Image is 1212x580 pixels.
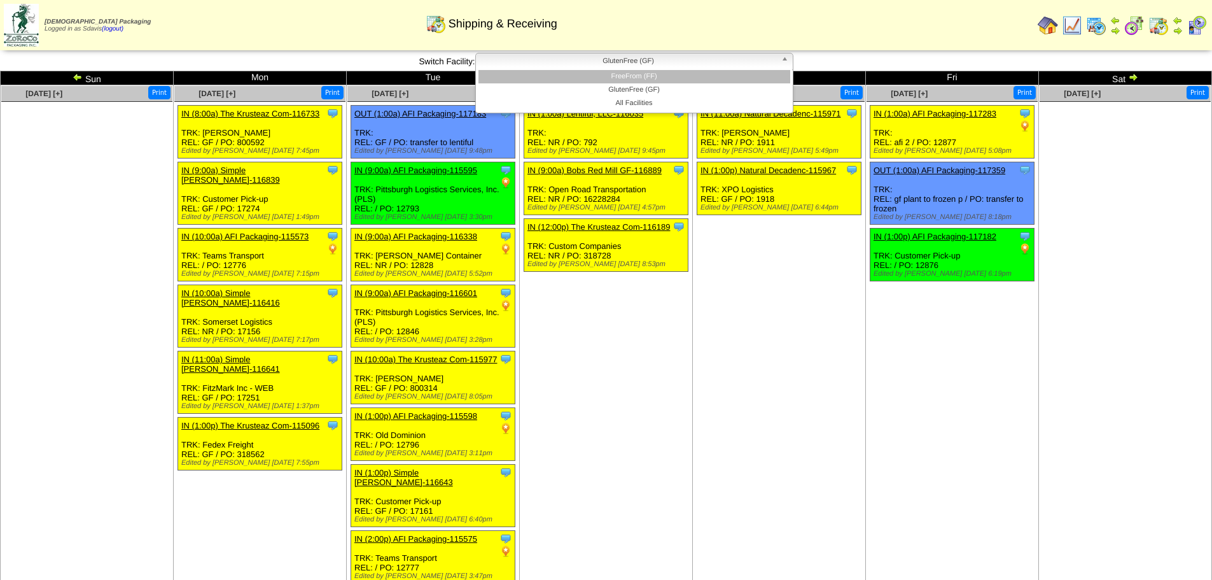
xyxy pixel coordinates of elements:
img: Tooltip [846,107,858,120]
span: [DATE] [+] [199,89,235,98]
span: [DATE] [+] [25,89,62,98]
img: calendarblend.gif [1124,15,1145,36]
a: IN (10:00a) Simple [PERSON_NAME]-116416 [181,288,280,308]
div: TRK: Teams Transport REL: / PO: 12776 [178,229,342,281]
div: TRK: [PERSON_NAME] REL: GF / PO: 800314 [351,351,515,404]
img: PO [1019,243,1031,255]
div: TRK: Fedex Freight REL: GF / PO: 318562 [178,418,342,470]
div: TRK: XPO Logistics REL: GF / PO: 1918 [697,162,861,215]
div: Edited by [PERSON_NAME] [DATE] 7:15pm [181,270,342,278]
img: PO [1019,120,1031,132]
div: Edited by [PERSON_NAME] [DATE] 1:37pm [181,402,342,410]
button: Print [321,86,344,99]
img: Tooltip [326,107,339,120]
div: Edited by [PERSON_NAME] [DATE] 3:47pm [354,572,515,580]
div: TRK: Pittsburgh Logistics Services, Inc. (PLS) REL: / PO: 12793 [351,162,515,225]
a: IN (8:00a) The Krusteaz Com-116733 [181,109,319,118]
a: OUT (1:00a) AFI Packaging-117359 [874,166,1005,175]
a: IN (1:00p) Simple [PERSON_NAME]-116643 [354,468,453,487]
img: calendarprod.gif [1086,15,1106,36]
a: [DATE] [+] [372,89,408,98]
img: arrowleft.gif [1173,15,1183,25]
img: Tooltip [326,419,339,432]
img: calendarinout.gif [1148,15,1169,36]
img: PO [499,299,512,312]
img: Tooltip [326,286,339,299]
a: IN (1:00p) The Krusteaz Com-115096 [181,421,319,430]
div: Edited by [PERSON_NAME] [DATE] 7:17pm [181,336,342,344]
img: PO [499,243,512,255]
div: TRK: [PERSON_NAME] Container REL: NR / PO: 12828 [351,229,515,281]
td: Mon [174,71,347,85]
li: FreeFrom (FF) [478,70,790,83]
img: Tooltip [1019,107,1031,120]
img: PO [499,176,512,189]
li: GlutenFree (GF) [478,83,790,97]
a: (logout) [102,25,123,32]
div: TRK: Custom Companies REL: NR / PO: 318728 [524,219,688,272]
button: Print [840,86,863,99]
a: IN (10:00a) The Krusteaz Com-115977 [354,355,498,364]
div: TRK: REL: gf plant to frozen p / PO: transfer to frozen [870,162,1034,225]
img: calendarinout.gif [426,13,446,34]
img: Tooltip [499,532,512,545]
div: Edited by [PERSON_NAME] [DATE] 3:30pm [354,213,515,221]
img: Tooltip [672,220,685,233]
div: Edited by [PERSON_NAME] [DATE] 6:19pm [874,270,1034,278]
div: TRK: Somerset Logistics REL: NR / PO: 17156 [178,285,342,348]
div: Edited by [PERSON_NAME] [DATE] 8:53pm [527,260,688,268]
img: Tooltip [326,353,339,365]
img: Tooltip [499,164,512,176]
span: Shipping & Receiving [449,17,557,31]
img: arrowleft.gif [1110,15,1120,25]
a: IN (9:00a) Simple [PERSON_NAME]-116839 [181,166,280,185]
img: arrowright.gif [1128,72,1138,82]
td: Sat [1039,71,1212,85]
img: Tooltip [326,230,339,243]
div: TRK: Pittsburgh Logistics Services, Inc. (PLS) REL: / PO: 12846 [351,285,515,348]
img: arrowright.gif [1110,25,1120,36]
a: IN (9:00a) AFI Packaging-116601 [354,288,477,298]
td: Sun [1,71,174,85]
button: Print [148,86,171,99]
img: Tooltip [499,466,512,479]
img: home.gif [1038,15,1058,36]
img: Tooltip [326,164,339,176]
a: [DATE] [+] [1064,89,1101,98]
div: Edited by [PERSON_NAME] [DATE] 7:55pm [181,459,342,467]
div: TRK: Customer Pick-up REL: GF / PO: 17161 [351,465,515,527]
img: Tooltip [1019,164,1031,176]
button: Print [1187,86,1209,99]
img: Tooltip [1019,230,1031,243]
div: TRK: FitzMark Inc - WEB REL: GF / PO: 17251 [178,351,342,414]
div: TRK: Open Road Transportation REL: NR / PO: 16228284 [524,162,688,215]
img: line_graph.gif [1062,15,1082,36]
a: IN (11:00a) Simple [PERSON_NAME]-116641 [181,355,280,374]
div: Edited by [PERSON_NAME] [DATE] 8:05pm [354,393,515,400]
img: Tooltip [499,230,512,243]
a: IN (1:00p) AFI Packaging-117182 [874,232,996,241]
div: TRK: Old Dominion REL: / PO: 12796 [351,408,515,461]
img: PO [499,422,512,435]
div: Edited by [PERSON_NAME] [DATE] 1:49pm [181,213,342,221]
div: Edited by [PERSON_NAME] [DATE] 9:48pm [354,147,515,155]
div: TRK: [PERSON_NAME] REL: NR / PO: 1911 [697,106,861,159]
div: Edited by [PERSON_NAME] [DATE] 6:40pm [354,516,515,523]
a: IN (1:00a) Lentiful, LLC-116035 [527,109,643,118]
a: IN (9:00a) AFI Packaging-115595 [354,166,477,175]
img: PO [326,243,339,255]
img: arrowright.gif [1173,25,1183,36]
div: Edited by [PERSON_NAME] [DATE] 3:11pm [354,449,515,457]
img: PO [499,545,512,558]
div: TRK: Customer Pick-up REL: GF / PO: 17274 [178,162,342,225]
div: Edited by [PERSON_NAME] [DATE] 3:28pm [354,336,515,344]
a: IN (11:00a) Natural Decadenc-115971 [700,109,840,118]
div: TRK: REL: afi 2 / PO: 12877 [870,106,1034,159]
div: Edited by [PERSON_NAME] [DATE] 8:18pm [874,213,1034,221]
span: [DATE] [+] [891,89,928,98]
img: Tooltip [846,164,858,176]
td: Fri [866,71,1039,85]
img: Tooltip [499,409,512,422]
